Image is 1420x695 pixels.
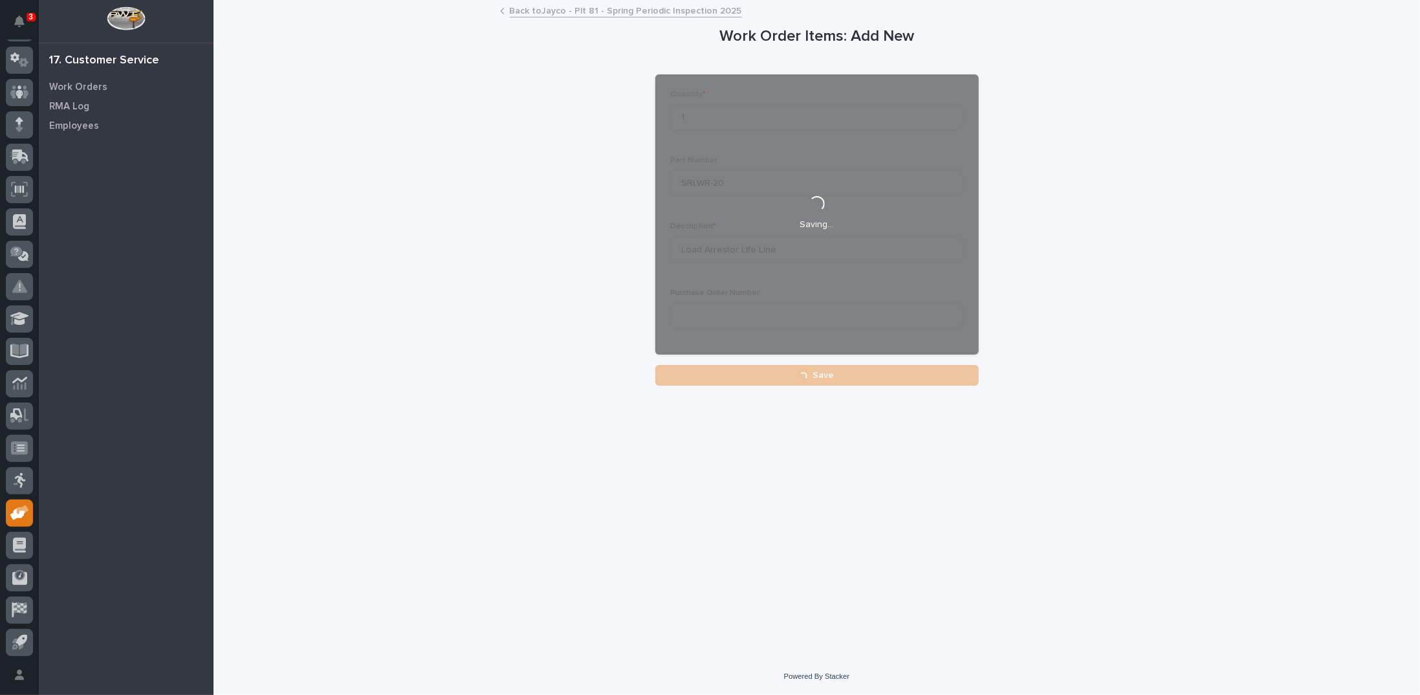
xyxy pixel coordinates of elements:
a: RMA Log [39,96,213,116]
div: 17. Customer Service [49,54,159,68]
button: Notifications [6,8,33,35]
p: Employees [49,120,99,132]
a: Back toJayco - Plt 81 - Spring Periodic Inspection 2025 [510,3,742,17]
a: Employees [39,116,213,135]
div: Notifications3 [16,16,33,36]
p: Saving… [800,219,834,230]
p: Work Orders [49,82,107,93]
img: Workspace Logo [107,6,145,30]
a: Powered By Stacker [784,672,849,680]
h1: Work Order Items: Add New [655,27,979,46]
a: Work Orders [39,77,213,96]
p: 3 [28,12,33,21]
button: Save [655,365,979,386]
p: RMA Log [49,101,89,113]
span: Save [813,370,834,381]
